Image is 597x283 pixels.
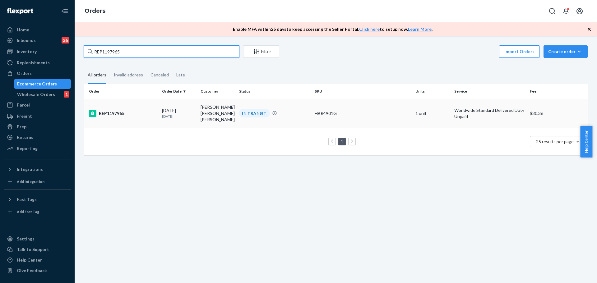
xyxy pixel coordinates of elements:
p: Enable MFA within 25 days to keep accessing the Seller Portal. to setup now. . [233,26,433,32]
div: Orders [17,70,32,76]
div: Home [17,27,29,33]
button: Create order [544,45,588,58]
th: SKU [312,84,413,99]
div: Inbounds [17,37,36,43]
div: Replenishments [17,60,50,66]
div: [DATE] [162,107,196,119]
a: Ecommerce Orders [14,79,71,89]
div: Canceled [150,67,169,83]
div: Freight [17,113,32,119]
td: 1 unit [413,99,451,128]
div: Ecommerce Orders [17,81,57,87]
button: Open notifications [560,5,572,17]
a: Replenishments [4,58,71,68]
div: Prep [17,124,26,130]
button: Help Center [580,126,592,157]
input: Search orders [84,45,239,58]
a: Freight [4,111,71,121]
th: Order Date [160,84,198,99]
div: REP1197965 [89,110,157,117]
a: Home [4,25,71,35]
div: Talk to Support [17,246,49,253]
a: Add Integration [4,177,71,187]
div: Invalid address [114,67,143,83]
a: Orders [85,7,105,14]
div: Integrations [17,166,43,172]
ol: breadcrumbs [80,2,110,20]
a: Prep [4,122,71,132]
th: Service [452,84,527,99]
th: Order [84,84,160,99]
a: Inventory [4,47,71,57]
a: Page 1 is your current page [340,139,345,144]
a: Add Fast Tag [4,207,71,217]
div: Wholesale Orders [17,91,55,98]
a: Orders [4,68,71,78]
a: Returns [4,132,71,142]
div: Late [176,67,185,83]
button: Close Navigation [58,5,71,17]
div: Help Center [17,257,42,263]
a: Reporting [4,144,71,153]
div: Customer [201,89,234,94]
div: Settings [17,236,35,242]
a: Wholesale Orders1 [14,89,71,99]
div: 36 [62,37,69,43]
div: Give Feedback [17,267,47,274]
button: Fast Tags [4,194,71,204]
a: Click here [359,26,380,32]
button: Open account menu [573,5,586,17]
button: Integrations [4,164,71,174]
div: Add Integration [17,179,44,184]
a: Inbounds36 [4,35,71,45]
div: Inventory [17,48,37,55]
a: Talk to Support [4,244,71,254]
th: Status [237,84,312,99]
td: $30.36 [527,99,588,128]
div: Create order [548,48,583,55]
div: Fast Tags [17,196,37,203]
p: [DATE] [162,114,196,119]
div: Reporting [17,145,38,152]
th: Units [413,84,451,99]
button: Open Search Box [546,5,558,17]
div: Returns [17,134,33,140]
a: Parcel [4,100,71,110]
img: Flexport logo [7,8,33,14]
button: Import Orders [499,45,540,58]
div: Add Fast Tag [17,209,39,214]
td: [PERSON_NAME] [PERSON_NAME] [PERSON_NAME] [198,99,237,128]
div: HBR4901G [315,110,410,116]
a: Help Center [4,255,71,265]
a: Learn More [408,26,432,32]
p: Worldwide Standard Delivered Duty Unpaid [454,107,525,120]
button: Give Feedback [4,266,71,276]
a: Settings [4,234,71,244]
div: All orders [88,67,106,84]
button: Filter [243,45,279,58]
th: Fee [527,84,588,99]
div: IN TRANSIT [239,109,270,117]
div: Filter [243,48,279,55]
div: Parcel [17,102,30,108]
span: 25 results per page [536,139,574,144]
div: 1 [64,91,69,98]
